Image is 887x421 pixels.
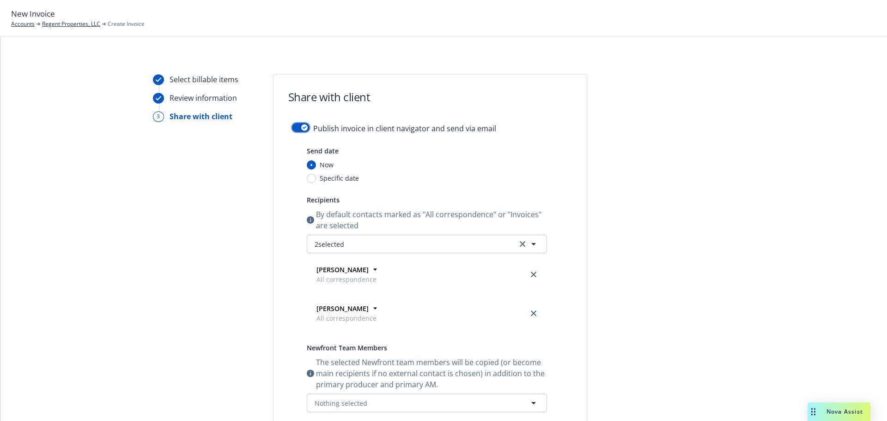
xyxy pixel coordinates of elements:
[42,20,100,28] a: Regent Properties, LLC
[307,160,316,170] input: Now
[170,111,232,122] div: Share with client
[307,343,387,352] span: Newfront Team Members
[307,195,340,204] span: Recipients
[320,160,334,170] span: Now
[528,308,539,319] a: close
[170,74,238,85] div: Select billable items
[153,111,164,122] div: 3
[307,394,547,412] button: Nothing selected
[313,123,496,134] span: Publish invoice in client navigator and send via email
[320,173,359,183] span: Specific date
[307,235,547,253] button: 2selectedclear selection
[11,20,35,28] a: Accounts
[826,408,863,415] span: Nova Assist
[307,174,316,183] input: Specific date
[11,8,55,20] span: New Invoice
[315,239,344,249] span: 2 selected
[808,403,819,421] div: Drag to move
[316,313,377,323] span: All correspondence
[316,209,547,231] span: By default contacts marked as "All correspondence" or "Invoices" are selected
[316,304,369,313] strong: [PERSON_NAME]
[517,238,528,250] a: clear selection
[315,398,367,408] span: Nothing selected
[808,403,870,421] button: Nova Assist
[528,269,539,280] a: close
[288,89,371,104] h1: Share with client
[316,275,377,284] span: All correspondence
[316,265,369,274] strong: [PERSON_NAME]
[316,357,547,390] span: The selected Newfront team members will be copied (or become main recipients if no external conta...
[108,20,145,28] span: Create Invoice
[307,146,339,155] span: Send date
[170,92,237,104] div: Review information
